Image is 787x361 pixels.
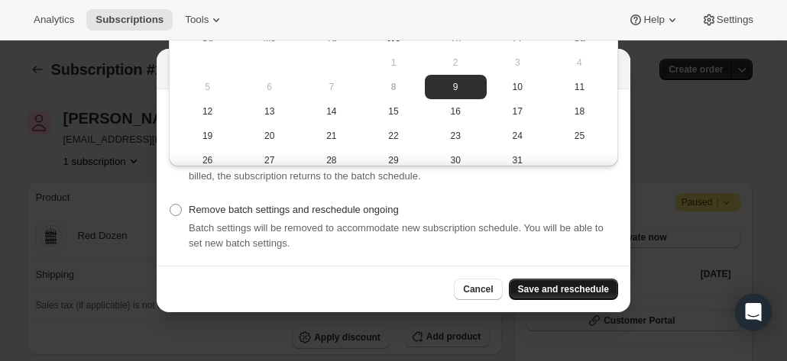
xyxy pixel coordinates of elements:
span: 13 [245,105,294,118]
button: Tuesday October 28 2025 [300,148,362,172]
button: Monday October 20 2025 [238,124,300,148]
span: 20 [245,130,294,142]
span: 29 [368,154,418,166]
button: Saturday October 25 2025 [549,124,610,148]
span: 10 [493,81,542,93]
button: Tuesday October 14 2025 [300,99,362,124]
span: Tools [185,14,209,26]
button: Friday October 24 2025 [487,124,549,148]
button: Monday October 6 2025 [238,75,300,99]
span: 24 [493,130,542,142]
span: 18 [555,105,604,118]
span: 26 [183,154,232,166]
button: Sunday October 19 2025 [177,124,238,148]
span: 27 [245,154,294,166]
button: Sunday October 12 2025 [177,99,238,124]
span: 3 [493,56,542,69]
button: Friday October 3 2025 [487,50,549,75]
span: Analytics [34,14,74,26]
button: Wednesday October 15 2025 [362,99,424,124]
span: 22 [368,130,418,142]
button: Thursday October 9 2025 [425,75,487,99]
button: Thursday October 2 2025 [425,50,487,75]
button: Friday October 10 2025 [487,75,549,99]
span: 31 [493,154,542,166]
div: Open Intercom Messenger [735,294,772,330]
span: 12 [183,105,232,118]
span: 16 [431,105,481,118]
span: 28 [306,154,356,166]
span: 17 [493,105,542,118]
span: 5 [183,81,232,93]
span: 25 [555,130,604,142]
span: 30 [431,154,481,166]
span: 21 [306,130,356,142]
button: Today Wednesday October 8 2025 [362,75,424,99]
button: Cancel [454,279,502,300]
button: Tools [176,9,233,31]
span: Settings [717,14,753,26]
button: Tuesday October 7 2025 [300,75,362,99]
span: 23 [431,130,481,142]
button: Saturday October 18 2025 [549,99,610,124]
button: Wednesday October 29 2025 [362,148,424,172]
button: Tuesday October 21 2025 [300,124,362,148]
span: Help [643,14,664,26]
span: Remove batch settings and reschedule ongoing [189,204,399,215]
button: Saturday October 11 2025 [549,75,610,99]
button: Sunday October 5 2025 [177,75,238,99]
span: 15 [368,105,418,118]
button: Analytics [24,9,83,31]
span: Subscriptions [96,14,164,26]
button: Saturday October 4 2025 [549,50,610,75]
span: 7 [306,81,356,93]
button: Friday October 31 2025 [487,148,549,172]
button: Sunday October 26 2025 [177,148,238,172]
button: Settings [692,9,763,31]
span: 19 [183,130,232,142]
button: Friday October 17 2025 [487,99,549,124]
button: Subscriptions [86,9,173,31]
button: Help [619,9,688,31]
span: 14 [306,105,356,118]
button: Thursday October 23 2025 [425,124,487,148]
span: 2 [431,56,481,69]
span: Save and reschedule [518,283,609,295]
button: Thursday October 30 2025 [425,148,487,172]
span: 1 [368,56,418,69]
span: Cancel [463,283,493,295]
button: Monday October 27 2025 [238,148,300,172]
button: Thursday October 16 2025 [425,99,487,124]
button: Wednesday October 1 2025 [362,50,424,75]
button: Monday October 13 2025 [238,99,300,124]
button: Save and reschedule [509,279,618,300]
span: 11 [555,81,604,93]
span: Batch settings will be removed to accommodate new subscription schedule. You will be able to set ... [189,222,604,249]
button: Wednesday October 22 2025 [362,124,424,148]
span: 9 [431,81,481,93]
span: 4 [555,56,604,69]
span: 8 [368,81,418,93]
span: 6 [245,81,294,93]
